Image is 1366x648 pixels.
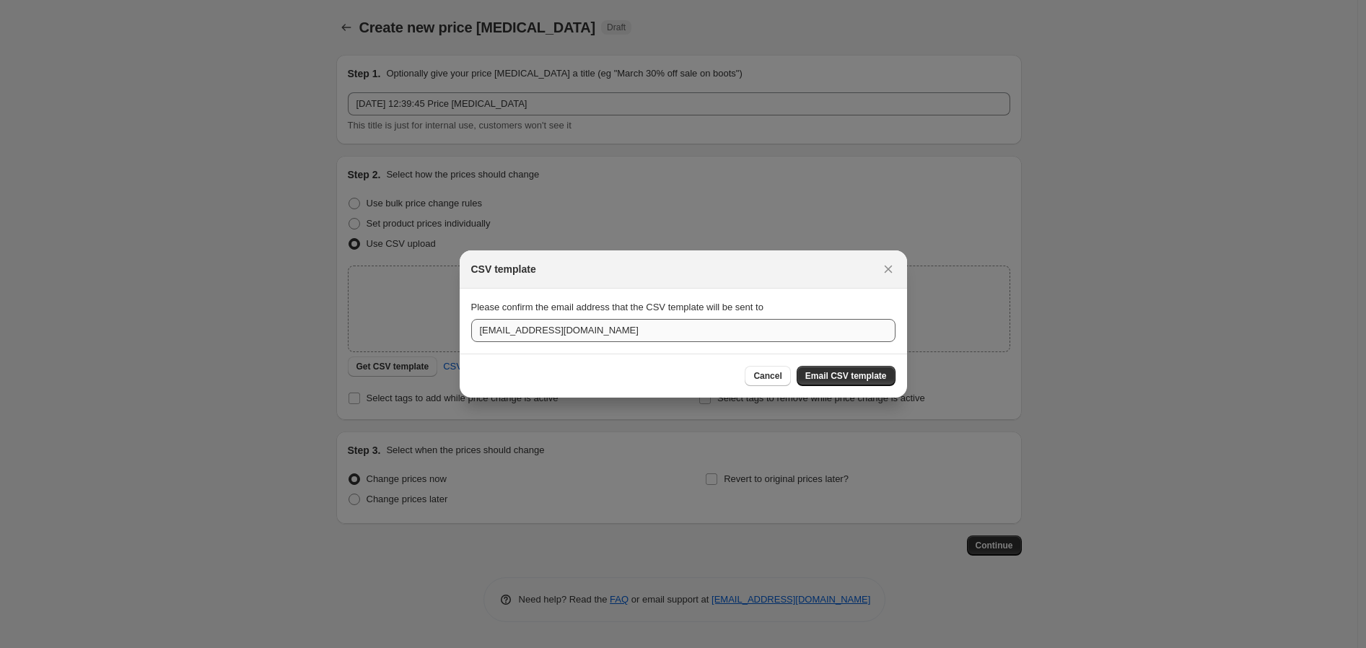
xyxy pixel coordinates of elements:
h2: CSV template [471,262,536,276]
button: Close [878,259,898,279]
span: Please confirm the email address that the CSV template will be sent to [471,302,763,312]
button: Email CSV template [797,366,896,386]
button: Cancel [745,366,790,386]
span: Cancel [753,370,781,382]
span: Email CSV template [805,370,887,382]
